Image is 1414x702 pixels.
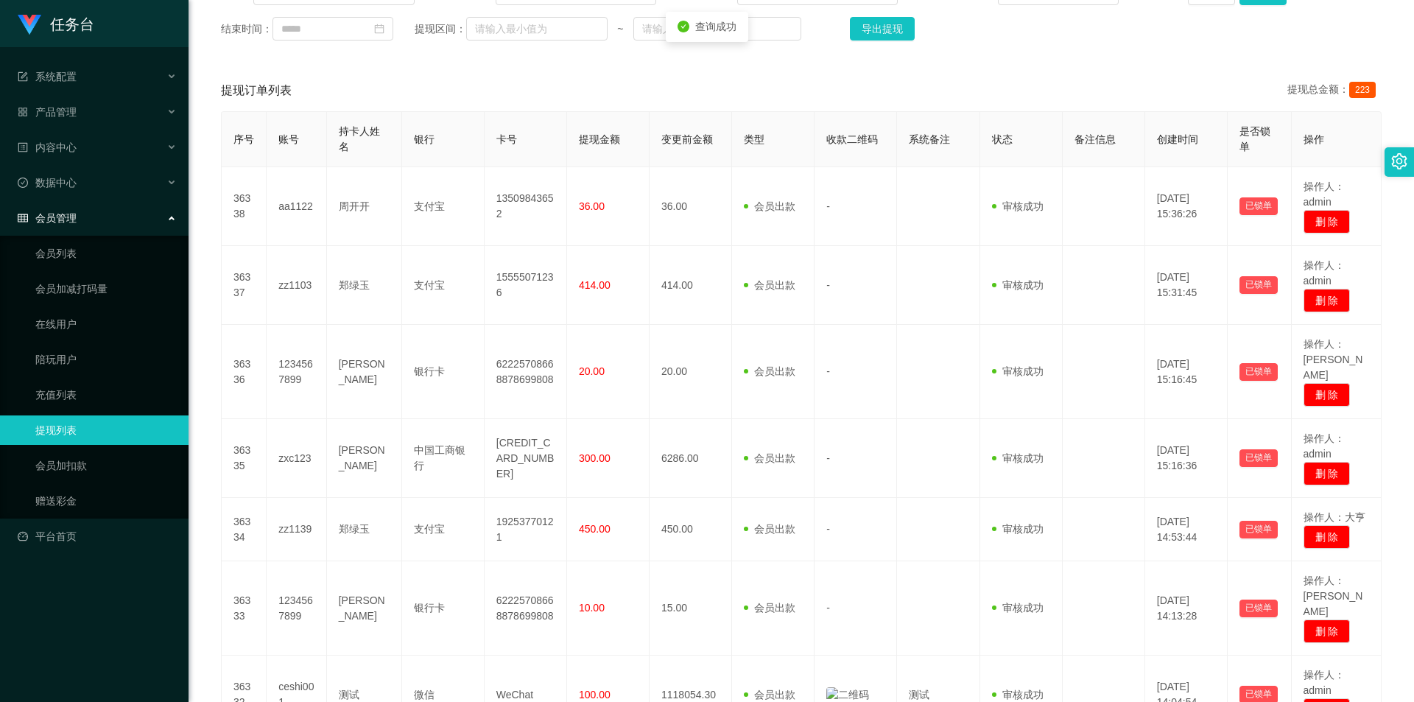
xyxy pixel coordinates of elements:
td: 周开开 [327,167,402,246]
span: 会员出款 [744,279,795,291]
span: 20.00 [579,365,605,377]
span: 变更前金额 [661,133,713,145]
span: 操作人：[PERSON_NAME] [1304,338,1363,381]
td: 36.00 [650,167,732,246]
td: 36337 [222,246,267,325]
span: 结束时间： [221,21,272,37]
button: 删 除 [1304,462,1351,485]
span: - [826,279,830,291]
span: 操作人：admin [1304,669,1345,696]
td: aa1122 [267,167,327,246]
td: 450.00 [650,498,732,561]
span: 223 [1349,82,1376,98]
td: 1234567899 [267,561,327,656]
span: - [826,200,830,212]
td: 6286.00 [650,419,732,498]
td: 36336 [222,325,267,419]
td: 13509843652 [485,167,567,246]
a: 任务台 [18,18,94,29]
td: [DATE] 14:13:28 [1145,561,1228,656]
span: 提现区间： [415,21,466,37]
td: [CREDIT_CARD_NUMBER] [485,419,567,498]
td: [DATE] 14:53:44 [1145,498,1228,561]
td: 中国工商银行 [402,419,485,498]
td: zxc123 [267,419,327,498]
span: 备注信息 [1074,133,1116,145]
span: 审核成功 [992,523,1044,535]
a: 会员列表 [35,239,177,268]
span: 操作人：[PERSON_NAME] [1304,575,1363,617]
span: 操作人：admin [1304,432,1345,460]
span: 系统备注 [909,133,950,145]
span: 36.00 [579,200,605,212]
span: - [826,452,830,464]
span: 收款二维码 [826,133,878,145]
span: - [826,365,830,377]
a: 陪玩用户 [35,345,177,374]
button: 已锁单 [1239,449,1278,467]
input: 请输入最小值为 [466,17,608,41]
span: 序号 [233,133,254,145]
span: 会员出款 [744,689,795,701]
td: 62225708668878699808 [485,325,567,419]
button: 已锁单 [1239,363,1278,381]
td: 支付宝 [402,167,485,246]
td: [PERSON_NAME] [327,561,402,656]
td: [PERSON_NAME] [327,419,402,498]
span: 审核成功 [992,602,1044,614]
div: 提现总金额： [1287,82,1382,99]
span: 状态 [992,133,1013,145]
h1: 任务台 [50,1,94,48]
button: 已锁单 [1239,600,1278,617]
button: 删 除 [1304,619,1351,643]
input: 请输入最大值为 [633,17,801,41]
span: 类型 [744,133,764,145]
td: [DATE] 15:16:45 [1145,325,1228,419]
td: 36333 [222,561,267,656]
td: [PERSON_NAME] [327,325,402,419]
td: 银行卡 [402,561,485,656]
a: 充值列表 [35,380,177,410]
span: - [826,523,830,535]
td: 支付宝 [402,498,485,561]
span: - [826,602,830,614]
span: 操作人：admin [1304,180,1345,208]
td: 郑绿玉 [327,498,402,561]
button: 删 除 [1304,525,1351,549]
a: 提现列表 [35,415,177,445]
i: 图标: appstore-o [18,107,28,117]
td: 郑绿玉 [327,246,402,325]
a: 图标: dashboard平台首页 [18,522,177,551]
span: 卡号 [496,133,517,145]
span: 审核成功 [992,200,1044,212]
td: [DATE] 15:31:45 [1145,246,1228,325]
img: logo.9652507e.png [18,15,41,35]
td: zz1139 [267,498,327,561]
span: 账号 [278,133,299,145]
td: 15555071236 [485,246,567,325]
span: 10.00 [579,602,605,614]
td: 414.00 [650,246,732,325]
span: 是否锁单 [1239,125,1270,152]
td: 银行卡 [402,325,485,419]
button: 删 除 [1304,289,1351,312]
span: 会员出款 [744,602,795,614]
span: 创建时间 [1157,133,1198,145]
span: 数据中心 [18,177,77,189]
button: 删 除 [1304,383,1351,407]
span: 会员出款 [744,523,795,535]
span: 414.00 [579,279,611,291]
i: 图标: check-circle-o [18,178,28,188]
i: 图标: form [18,71,28,82]
span: 审核成功 [992,365,1044,377]
td: 19253770121 [485,498,567,561]
i: 图标: setting [1391,153,1407,169]
td: 36338 [222,167,267,246]
a: 在线用户 [35,309,177,339]
span: 会员出款 [744,200,795,212]
a: 会员加减打码量 [35,274,177,303]
span: 会员管理 [18,212,77,224]
span: 产品管理 [18,106,77,118]
i: 图标: calendar [374,24,384,34]
td: 36335 [222,419,267,498]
